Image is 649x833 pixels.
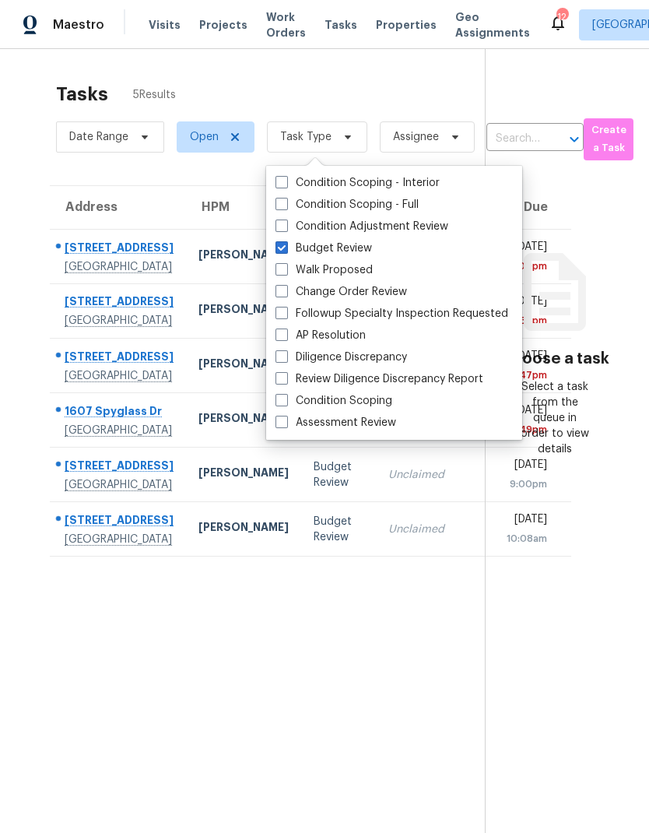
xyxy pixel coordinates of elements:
span: Open [190,129,219,145]
div: Unclaimed [388,522,479,537]
div: [PERSON_NAME] [198,301,289,321]
label: Diligence Discrepancy [275,350,407,365]
label: Followup Specialty Inspection Requested [275,306,508,322]
span: Date Range [69,129,128,145]
label: Budget Review [275,241,372,256]
th: HPM [186,186,301,230]
div: [PERSON_NAME] [198,247,289,266]
div: Select a task from the queue in order to view details [521,379,590,457]
div: Budget Review [314,514,363,545]
div: [PERSON_NAME] [198,356,289,375]
label: Condition Scoping - Full [275,197,419,213]
span: Work Orders [266,9,306,40]
span: Create a Task [591,121,626,157]
div: [PERSON_NAME] [198,519,289,539]
label: Assessment Review [275,415,396,431]
button: Open [563,128,585,150]
label: Condition Scoping [275,393,392,409]
label: Condition Scoping - Interior [275,175,440,191]
th: Address [50,186,186,230]
div: [PERSON_NAME] [198,465,289,484]
label: Condition Adjustment Review [275,219,448,234]
div: 12 [556,9,567,25]
span: Projects [199,17,247,33]
label: Change Order Review [275,284,407,300]
label: Walk Proposed [275,262,373,278]
h3: Choose a task [501,351,609,367]
span: 5 Results [133,87,176,103]
span: Assignee [393,129,439,145]
button: Create a Task [584,118,633,160]
div: Budget Review [314,459,363,490]
span: Visits [149,17,181,33]
h2: Tasks [56,86,108,102]
label: AP Resolution [275,328,366,343]
label: Review Diligence Discrepancy Report [275,371,483,387]
span: Maestro [53,17,104,33]
span: Task Type [280,129,332,145]
span: Properties [376,17,437,33]
span: Geo Assignments [455,9,530,40]
div: Unclaimed [388,467,479,483]
span: Tasks [324,19,357,30]
div: [PERSON_NAME] [198,410,289,430]
input: Search by address [486,127,540,151]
